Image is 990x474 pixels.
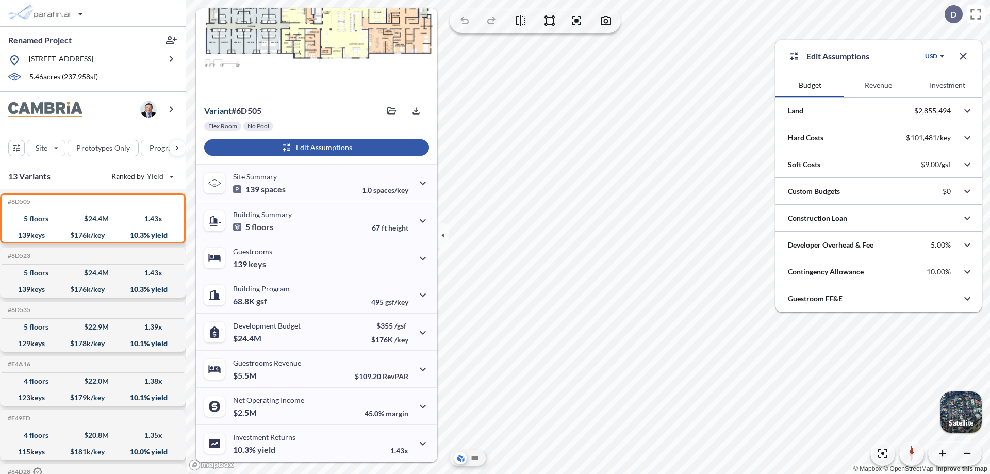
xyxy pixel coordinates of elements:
p: Contingency Allowance [788,267,864,277]
img: BrandImage [8,102,82,118]
p: Satellite [949,419,973,427]
span: Variant [204,106,232,116]
p: 1.43x [390,446,408,455]
p: Guestrooms Revenue [233,358,301,367]
p: Program [150,143,178,153]
p: Construction Loan [788,213,847,223]
button: Edit Assumptions [204,139,429,156]
p: Site [36,143,47,153]
p: Land [788,106,803,116]
p: 10.3% [233,445,275,455]
p: Renamed Project [8,35,72,46]
p: Net Operating Income [233,396,304,404]
span: RevPAR [383,372,408,381]
h5: Click to copy the code [6,198,30,205]
button: Prototypes Only [68,140,139,156]
button: Ranked by Yield [103,168,180,185]
p: 67 [372,223,408,232]
button: Revenue [844,73,913,97]
button: Site Plan [469,452,481,464]
p: 5.00% [931,240,951,250]
p: 139 [233,184,286,194]
p: Developer Overhead & Fee [788,240,873,250]
p: $5.5M [233,370,258,381]
span: gsf/key [385,298,408,306]
p: $176K [371,335,408,344]
p: Investment Returns [233,433,295,442]
p: # 6d505 [204,106,261,116]
p: $355 [371,321,408,330]
p: $2.5M [233,407,258,418]
button: Budget [775,73,844,97]
p: No Pool [247,122,269,130]
p: Guestroom FF&E [788,293,843,304]
h5: Click to copy the code [6,306,30,314]
p: 5 [233,222,273,232]
button: Switcher ImageSatellite [940,391,982,433]
a: OpenStreetMap [883,465,933,472]
p: Guestrooms [233,247,272,256]
p: Site Summary [233,172,277,181]
span: spaces/key [373,186,408,194]
p: 10.00% [927,267,951,276]
h5: Click to copy the code [6,415,30,422]
a: Mapbox homepage [189,459,234,471]
button: Investment [913,73,982,97]
span: /gsf [394,321,406,330]
p: 495 [371,298,408,306]
h5: Click to copy the code [6,361,30,368]
h5: Click to copy the code [6,252,30,259]
p: $2,855,494 [914,106,951,116]
p: D [950,10,956,19]
img: user logo [140,101,157,118]
p: 5.46 acres ( 237,958 sf) [29,72,98,83]
p: Edit Assumptions [806,50,869,62]
p: Prototypes Only [76,143,130,153]
img: Switcher Image [940,391,982,433]
p: Custom Budgets [788,186,840,197]
button: Site [27,140,65,156]
span: /key [394,335,408,344]
p: Hard Costs [788,133,823,143]
p: 1.0 [362,186,408,194]
p: Flex Room [208,122,237,130]
a: Improve this map [936,465,987,472]
p: Development Budget [233,321,301,330]
p: $101,481/key [906,133,951,142]
span: floors [252,222,273,232]
p: 68.8K [233,296,267,306]
button: Program [141,140,196,156]
a: Mapbox [853,465,882,472]
p: $24.4M [233,333,263,344]
span: yield [257,445,275,455]
p: 13 Variants [8,170,51,183]
span: spaces [261,184,286,194]
p: Building Summary [233,210,292,219]
div: USD [925,52,937,60]
p: 139 [233,259,266,269]
p: 45.0% [365,409,408,418]
p: [STREET_ADDRESS] [29,54,93,67]
span: Yield [147,171,164,182]
p: $9.00/gsf [921,160,951,169]
button: Aerial View [454,452,467,464]
span: ft [382,223,387,232]
p: Soft Costs [788,159,820,170]
span: keys [249,259,266,269]
span: margin [386,409,408,418]
span: height [388,223,408,232]
p: Building Program [233,284,290,293]
p: $0 [943,187,951,196]
span: gsf [256,296,267,306]
p: $109.20 [355,372,408,381]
